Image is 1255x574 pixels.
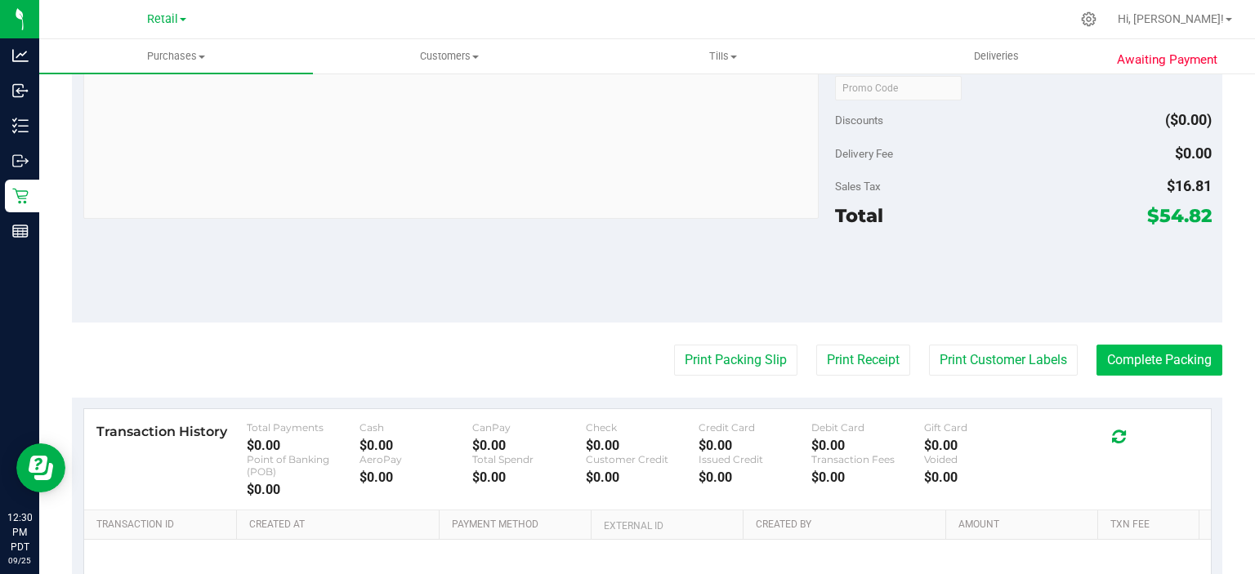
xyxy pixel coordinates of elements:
[835,204,883,227] span: Total
[924,421,1037,434] div: Gift Card
[1096,345,1222,376] button: Complete Packing
[835,105,883,135] span: Discounts
[39,49,313,64] span: Purchases
[699,421,811,434] div: Credit Card
[12,153,29,169] inline-svg: Outbound
[247,421,360,434] div: Total Payments
[147,12,178,26] span: Retail
[586,469,699,485] div: $0.00
[756,518,939,532] a: Created By
[811,438,924,453] div: $0.00
[1147,204,1212,227] span: $54.82
[929,345,1078,376] button: Print Customer Labels
[699,469,811,485] div: $0.00
[811,421,924,434] div: Debit Card
[591,510,743,540] th: External ID
[39,39,313,73] a: Purchases
[1165,111,1212,128] span: ($0.00)
[1118,12,1224,25] span: Hi, [PERSON_NAME]!
[12,47,29,64] inline-svg: Analytics
[472,469,585,485] div: $0.00
[699,438,811,453] div: $0.00
[924,469,1037,485] div: $0.00
[12,223,29,239] inline-svg: Reports
[958,518,1091,532] a: Amount
[472,421,585,434] div: CanPay
[587,39,860,73] a: Tills
[12,188,29,204] inline-svg: Retail
[12,82,29,99] inline-svg: Inbound
[952,49,1041,64] span: Deliveries
[860,39,1133,73] a: Deliveries
[1117,51,1217,69] span: Awaiting Payment
[96,518,230,532] a: Transaction ID
[247,438,360,453] div: $0.00
[360,453,472,465] div: AeroPay
[7,510,32,554] p: 12:30 PM PDT
[835,180,881,193] span: Sales Tax
[924,453,1037,465] div: Voided
[313,39,587,73] a: Customers
[586,453,699,465] div: Customer Credit
[314,49,586,64] span: Customers
[924,438,1037,453] div: $0.00
[472,438,585,453] div: $0.00
[247,482,360,497] div: $0.00
[452,518,584,532] a: Payment Method
[811,469,924,485] div: $0.00
[1175,145,1212,162] span: $0.00
[835,147,893,160] span: Delivery Fee
[16,443,65,492] iframe: Resource center
[360,438,472,453] div: $0.00
[247,453,360,478] div: Point of Banking (POB)
[586,438,699,453] div: $0.00
[699,453,811,465] div: Issued Credit
[816,345,910,376] button: Print Receipt
[1110,518,1192,532] a: Txn Fee
[360,469,472,485] div: $0.00
[1167,177,1212,194] span: $16.81
[1079,11,1099,27] div: Manage settings
[7,554,32,567] p: 09/25
[249,518,432,532] a: Created At
[811,453,924,465] div: Transaction Fees
[12,118,29,134] inline-svg: Inventory
[586,421,699,434] div: Check
[472,453,585,465] div: Total Spendr
[674,345,797,376] button: Print Packing Slip
[587,49,860,64] span: Tills
[360,421,472,434] div: Cash
[835,76,962,100] input: Promo Code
